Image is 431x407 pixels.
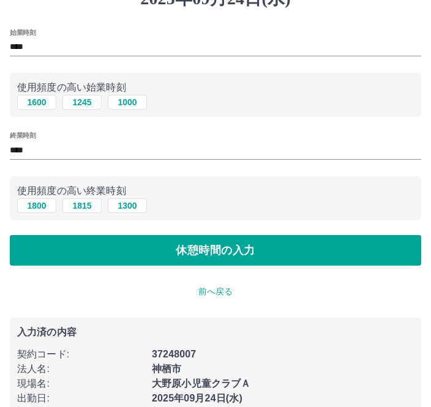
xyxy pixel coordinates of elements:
[10,131,36,140] label: 終業時刻
[152,378,251,389] b: 大野原小児童クラブＡ
[108,95,147,110] button: 1000
[152,364,181,374] b: 神栖市
[17,184,414,198] p: 使用頻度の高い終業時刻
[17,362,144,376] p: 法人名 :
[17,347,144,362] p: 契約コード :
[10,285,421,298] p: 前へ戻る
[17,327,414,337] p: 入力済の内容
[17,391,144,406] p: 出勤日 :
[62,95,102,110] button: 1245
[152,349,196,359] b: 37248007
[152,393,242,403] b: 2025年09月24日(水)
[10,28,36,37] label: 始業時刻
[10,235,421,266] button: 休憩時間の入力
[17,95,56,110] button: 1600
[108,198,147,213] button: 1300
[62,198,102,213] button: 1815
[17,80,414,95] p: 使用頻度の高い始業時刻
[17,198,56,213] button: 1800
[17,376,144,391] p: 現場名 :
